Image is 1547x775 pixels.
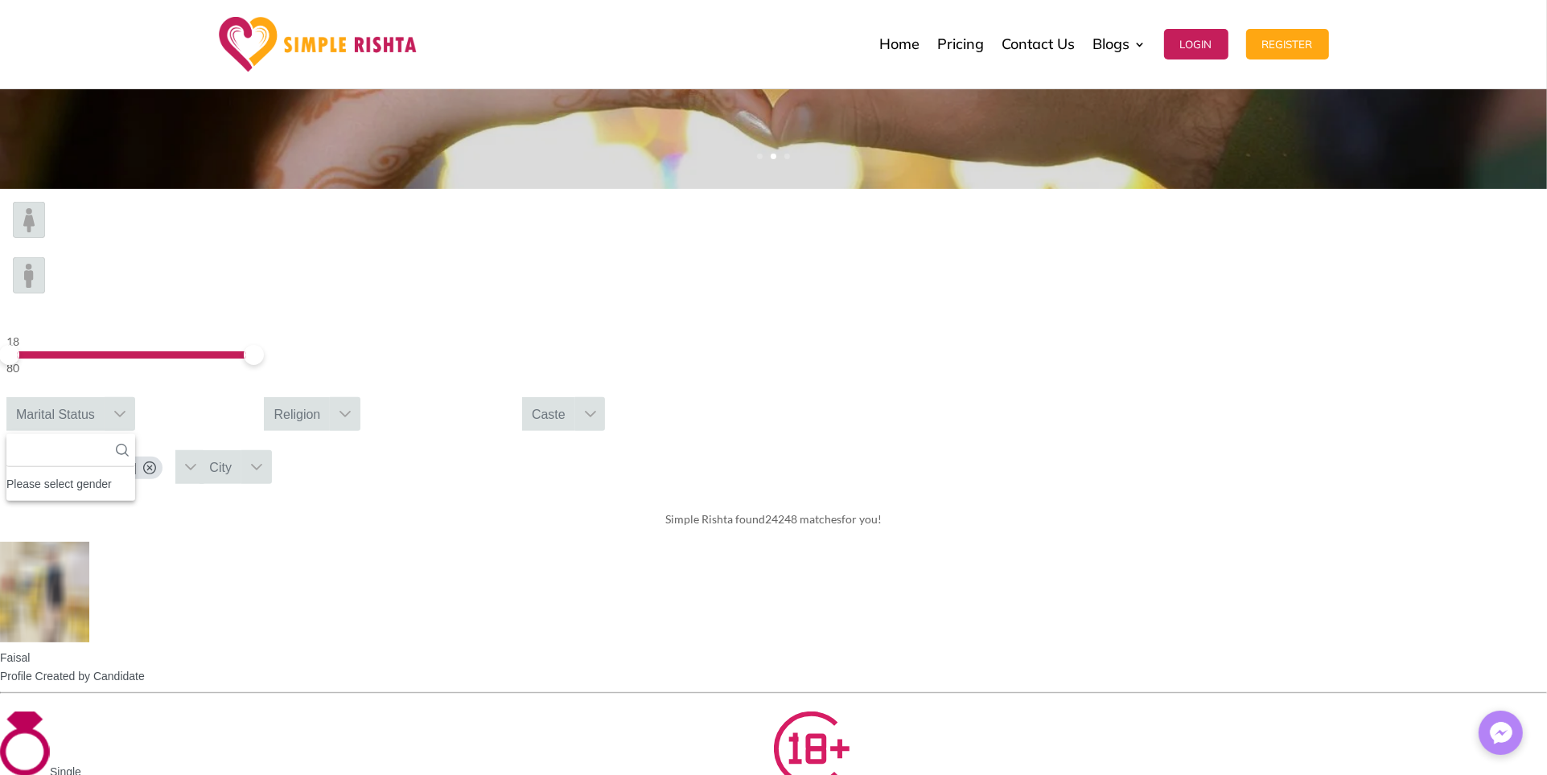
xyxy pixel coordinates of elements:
div: Domain Overview [61,95,144,105]
div: City [200,450,241,484]
button: Register [1246,29,1329,59]
a: Register [1246,4,1329,84]
button: Login [1164,29,1228,59]
div: Caste [522,397,575,431]
img: website_grey.svg [26,42,39,55]
div: 80 [6,359,252,378]
img: logo_orange.svg [26,26,39,39]
div: Keywords by Traffic [178,95,271,105]
a: Login [1164,4,1228,84]
div: v 4.0.25 [45,26,79,39]
div: Religion [264,397,330,431]
img: Messenger [1485,717,1517,749]
a: Home [880,4,920,84]
div: 18 [6,332,252,351]
a: Blogs [1093,4,1146,84]
span: 24248 matches [765,512,841,526]
div: Marital Status [6,397,105,431]
a: Pricing [938,4,985,84]
div: Domain: [DOMAIN_NAME] [42,42,177,55]
img: tab_domain_overview_orange.svg [43,93,56,106]
span: Simple Rishta found for you! [665,512,882,526]
a: 3 [784,154,790,159]
a: Contact Us [1002,4,1076,84]
img: tab_keywords_by_traffic_grey.svg [160,93,173,106]
div: Please select gender [6,474,135,494]
a: 1 [757,154,763,159]
a: 2 [771,154,776,159]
